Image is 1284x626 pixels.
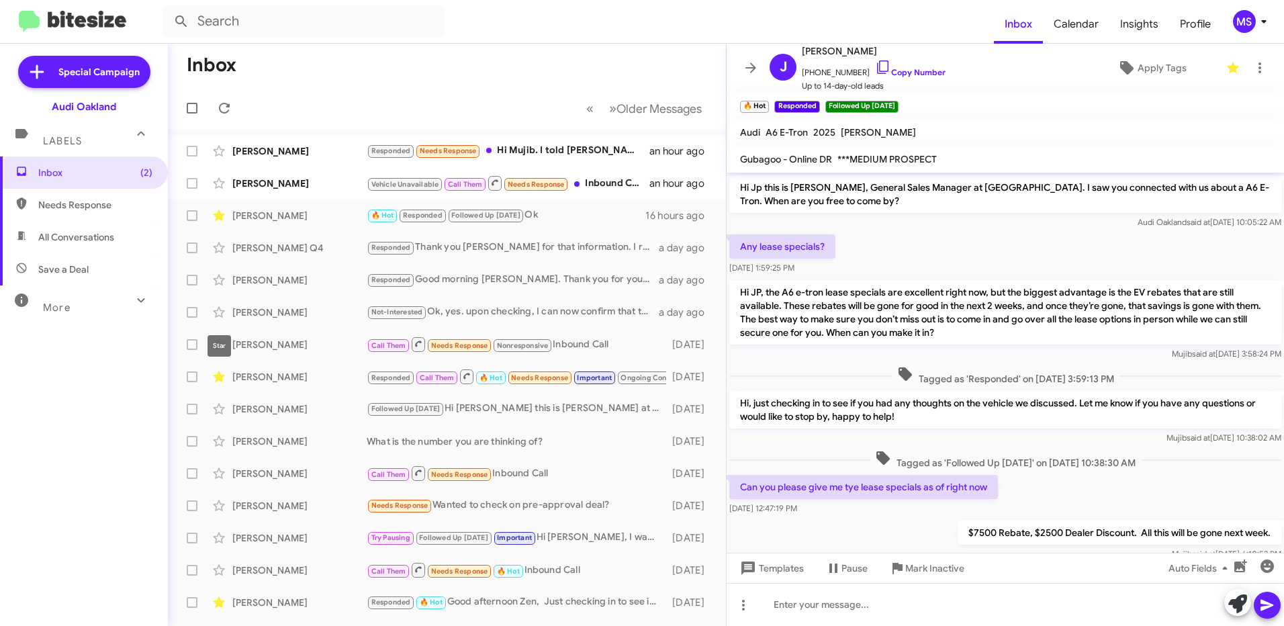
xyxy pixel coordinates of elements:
span: Labels [43,135,82,147]
span: Ongoing Conversation [621,373,698,382]
span: Audi [740,126,760,138]
span: [DATE] 1:59:25 PM [729,263,794,273]
div: an hour ago [649,177,715,190]
span: Templates [737,556,804,580]
div: [PERSON_NAME] [232,499,367,512]
button: Mark Inactive [878,556,975,580]
span: A6 E-Tron [766,126,808,138]
div: Inbound Call [367,465,666,482]
span: Needs Response [511,373,568,382]
div: [DATE] [666,338,715,351]
div: What is the number you are thinking of? [367,435,666,448]
div: an hour ago [649,144,715,158]
div: Inbound Call [367,175,649,191]
div: Hi [PERSON_NAME] this is [PERSON_NAME] at Audi [GEOGRAPHIC_DATA]. Just wanted to follow up and ma... [367,401,666,416]
p: Hi, just checking in to see if you had any thoughts on the vehicle we discussed. Let me know if y... [729,391,1281,429]
div: [PERSON_NAME] [232,596,367,609]
a: Special Campaign [18,56,150,88]
div: [DATE] [666,531,715,545]
span: Responded [371,373,411,382]
div: [PERSON_NAME] [232,177,367,190]
span: Needs Response [431,470,488,479]
span: Responded [403,211,443,220]
span: said at [1192,549,1216,559]
span: More [43,302,71,314]
span: Followed Up [DATE] [371,404,441,413]
small: Followed Up [DATE] [825,101,899,113]
a: Calendar [1043,5,1109,44]
nav: Page navigation example [579,95,710,122]
div: 16 hours ago [645,209,715,222]
a: Profile [1169,5,1222,44]
span: Call Them [371,567,406,576]
span: Responded [371,243,411,252]
span: Audi Oakland [DATE] 10:05:22 AM [1138,217,1281,227]
span: Needs Response [431,567,488,576]
div: Wanted to check on pre-approval deal? [367,498,666,513]
button: Auto Fields [1158,556,1244,580]
span: Important [497,533,532,542]
span: Needs Response [431,341,488,350]
span: ***MEDIUM PROSPECT [837,153,937,165]
span: Mujib [DATE] 3:58:24 PM [1172,349,1281,359]
span: Mark Inactive [905,556,964,580]
span: Nonresponsive [497,341,549,350]
span: [PERSON_NAME] [841,126,916,138]
span: J [780,56,787,78]
span: 🔥 Hot [420,598,443,607]
p: $7500 Rebate, $2500 Dealer Discount. All this will be gone next week. [958,521,1281,545]
a: Copy Number [875,67,946,77]
a: Inbox [994,5,1043,44]
div: [DATE] [666,435,715,448]
button: Templates [727,556,815,580]
span: 🔥 Hot [479,373,502,382]
div: Hi Mujib. I told [PERSON_NAME] and [PERSON_NAME] that we decided to go with the BMW IX. They were... [367,143,649,159]
div: Inbound Call [367,336,666,353]
div: Star [208,335,231,357]
span: Up to 14-day-old leads [802,79,946,93]
span: Call Them [420,373,455,382]
div: Ok, yes. upon checking, I can now confirm that the vehicle of your interest is sold to another cu... [367,304,659,320]
input: Search [163,5,445,38]
div: a day ago [659,273,715,287]
span: Tagged as 'Followed Up [DATE]' on [DATE] 10:38:30 AM [870,450,1141,469]
span: Needs Response [420,146,477,155]
span: Save a Deal [38,263,89,276]
span: Responded [371,598,411,607]
p: Hi JP, the A6 e-tron lease specials are excellent right now, but the biggest advantage is the EV ... [729,280,1281,345]
span: said at [1187,217,1210,227]
span: Older Messages [616,101,702,116]
span: said at [1192,349,1216,359]
h1: Inbox [187,54,236,76]
span: Insights [1109,5,1169,44]
span: Call Them [371,341,406,350]
span: Apply Tags [1138,56,1187,80]
span: Tagged as 'Responded' on [DATE] 3:59:13 PM [892,366,1119,386]
span: Gubagoo - Online DR [740,153,832,165]
span: said at [1187,433,1210,443]
div: [PERSON_NAME] [232,306,367,319]
div: [PERSON_NAME] [232,467,367,480]
div: a day ago [659,306,715,319]
div: [PERSON_NAME] [232,564,367,577]
div: Ok [367,208,645,223]
span: 2025 [813,126,835,138]
span: Followed Up [DATE] [419,533,488,542]
span: Inbox [38,166,152,179]
div: MS [1233,10,1256,33]
div: [PERSON_NAME] [232,144,367,158]
p: Any lease specials? [729,234,835,259]
span: Important [577,373,612,382]
button: Next [601,95,710,122]
div: [PERSON_NAME] [232,338,367,351]
span: 🔥 Hot [371,211,394,220]
button: Pause [815,556,878,580]
div: Good morning [PERSON_NAME]. Thank you for your question. We would like you to bring your vehicle ... [367,272,659,287]
span: Auto Fields [1168,556,1233,580]
span: Vehicle Unavailable [371,180,439,189]
div: [DATE] [666,370,715,384]
div: [DATE] [666,467,715,480]
span: Try Pausing [371,533,410,542]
